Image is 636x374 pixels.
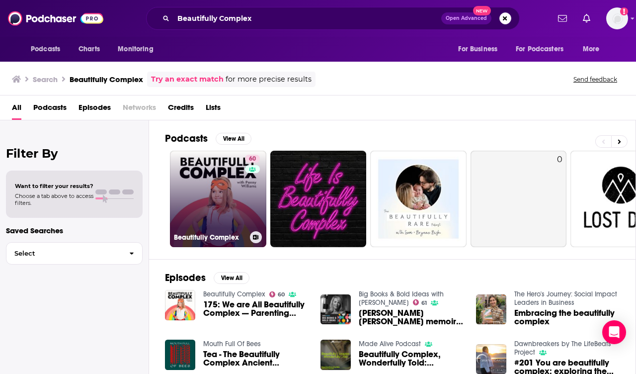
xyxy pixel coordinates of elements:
button: Send feedback [570,75,620,84]
a: 60Beautifully Complex [170,151,266,247]
a: Tea - The Beautifully Complex Ancient Beverage [203,350,309,367]
span: More [583,42,600,56]
button: open menu [509,40,578,59]
div: Open Intercom Messenger [602,320,626,344]
a: 0 [471,151,567,247]
img: Podchaser - Follow, Share and Rate Podcasts [8,9,103,28]
button: View All [214,272,249,284]
span: for more precise results [226,74,312,85]
img: User Profile [606,7,628,29]
img: Embracing the beautifully complex [476,294,506,325]
img: Tea - The Beautifully Complex Ancient Beverage [165,340,195,370]
button: open menu [111,40,166,59]
a: Lists [206,99,221,120]
a: Rachel Louise Snyder's memoir is as beautifully complex as her life. [359,309,464,326]
a: Credits [168,99,194,120]
img: Beautifully Complex, Wonderfully Told: Unpacking the Story of the Bible with Trevor Maggart [320,340,351,370]
a: Big Books & Bold Ideas with Kerri Miller [359,290,444,307]
button: Select [6,242,143,265]
a: Embracing the beautifully complex [514,309,620,326]
span: Monitoring [118,42,153,56]
span: 60 [278,292,285,297]
span: Select [6,250,121,257]
img: 175: We are All Beautifully Complex — Parenting ADHD Has a New Name [165,290,195,320]
a: Beautifully Complex [203,290,265,298]
img: Rachel Louise Snyder's memoir is as beautifully complex as her life. [320,294,351,325]
span: For Business [458,42,497,56]
a: 60 [245,155,260,163]
span: Networks [123,99,156,120]
a: The Hero's Journey: Social Impact Leaders in Business [514,290,617,307]
div: 0 [557,155,562,243]
a: 61 [413,299,427,305]
button: Open AdvancedNew [441,12,491,24]
a: PodcastsView All [165,132,251,145]
span: 175: We are All Beautifully Complex — Parenting [MEDICAL_DATA] Has a New Name [203,300,309,317]
button: open menu [24,40,73,59]
h2: Filter By [6,146,143,161]
span: Charts [79,42,100,56]
button: open menu [576,40,612,59]
a: Try an exact match [151,74,224,85]
span: Want to filter your results? [15,183,93,189]
button: open menu [451,40,510,59]
span: 60 [249,154,256,164]
h3: Beautifully Complex [70,75,143,84]
span: [PERSON_NAME] [PERSON_NAME] memoir is as beautifully complex as her life. [359,309,464,326]
a: All [12,99,21,120]
a: 60 [269,291,285,297]
span: Beautifully Complex, Wonderfully Told: Unpacking the Story of the [DEMOGRAPHIC_DATA] with [PERSON... [359,350,464,367]
a: Made Alive Podcast [359,340,421,348]
a: Show notifications dropdown [579,10,594,27]
div: Search podcasts, credits, & more... [146,7,520,30]
a: Episodes [79,99,111,120]
span: For Podcasters [516,42,563,56]
input: Search podcasts, credits, & more... [173,10,441,26]
h3: Search [33,75,58,84]
span: Podcasts [31,42,60,56]
span: Choose a tab above to access filters. [15,192,93,206]
h2: Podcasts [165,132,208,145]
h2: Episodes [165,272,206,284]
svg: Add a profile image [620,7,628,15]
span: Open Advanced [446,16,487,21]
button: View All [216,133,251,145]
a: EpisodesView All [165,272,249,284]
button: Show profile menu [606,7,628,29]
a: Beautifully Complex, Wonderfully Told: Unpacking the Story of the Bible with Trevor Maggart [359,350,464,367]
a: Dawnbreakers by The LifeBeats Project [514,340,611,357]
a: Show notifications dropdown [554,10,571,27]
span: New [473,6,491,15]
span: 61 [421,301,427,305]
h3: Beautifully Complex [174,233,246,242]
span: Logged in as sarahhallprinc [606,7,628,29]
a: 175: We are All Beautifully Complex — Parenting ADHD Has a New Name [203,300,309,317]
a: Charts [72,40,106,59]
p: Saved Searches [6,226,143,235]
a: Podcasts [33,99,67,120]
a: Mouth Full Of Bees [203,340,261,348]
